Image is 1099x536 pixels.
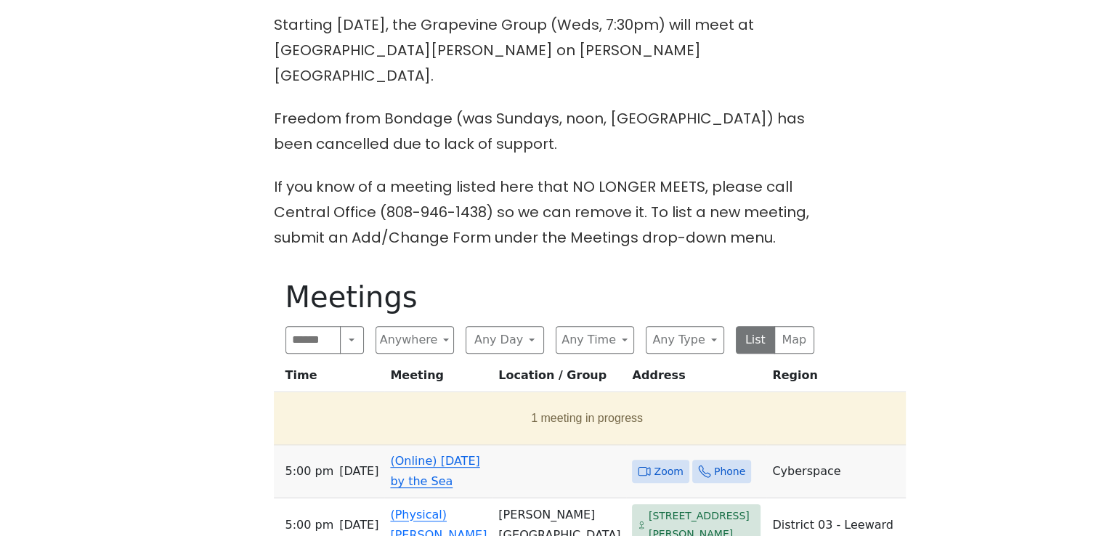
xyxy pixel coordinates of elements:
[492,365,626,392] th: Location / Group
[466,326,544,354] button: Any Day
[280,398,895,439] button: 1 meeting in progress
[654,463,683,481] span: Zoom
[285,326,341,354] input: Search
[274,106,826,157] p: Freedom from Bondage (was Sundays, noon, [GEOGRAPHIC_DATA]) has been cancelled due to lack of sup...
[285,515,334,535] span: 5:00 PM
[340,326,363,354] button: Search
[384,365,492,392] th: Meeting
[285,461,334,482] span: 5:00 PM
[274,174,826,251] p: If you know of a meeting listed here that NO LONGER MEETS, please call Central Office (808-946-14...
[339,461,378,482] span: [DATE]
[274,365,385,392] th: Time
[626,365,766,392] th: Address
[274,12,826,89] p: Starting [DATE], the Grapevine Group (Weds, 7:30pm) will meet at [GEOGRAPHIC_DATA][PERSON_NAME] o...
[766,445,906,498] td: Cyberspace
[556,326,634,354] button: Any Time
[390,454,479,488] a: (Online) [DATE] by the Sea
[714,463,745,481] span: Phone
[766,365,906,392] th: Region
[646,326,724,354] button: Any Type
[339,515,378,535] span: [DATE]
[376,326,454,354] button: Anywhere
[285,280,814,314] h1: Meetings
[736,326,776,354] button: List
[774,326,814,354] button: Map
